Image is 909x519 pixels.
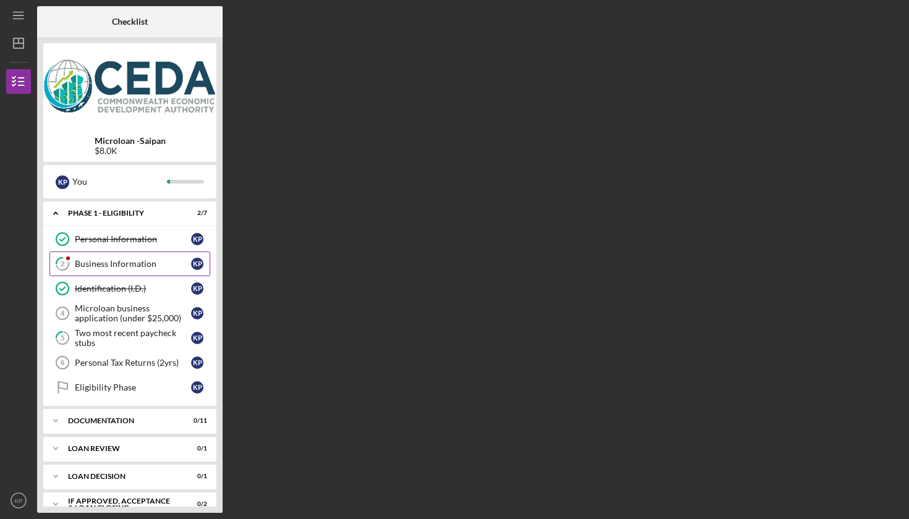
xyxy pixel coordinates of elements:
div: Loan Review [68,445,176,452]
div: Business Information [75,259,191,269]
div: 2 / 7 [185,209,207,217]
div: If approved, acceptance & loan closing [68,497,176,512]
div: K P [191,258,203,270]
tspan: 4 [61,310,65,317]
div: Documentation [68,417,176,424]
div: 0 / 2 [185,500,207,508]
div: Personal Tax Returns (2yrs) [75,358,191,368]
tspan: 5 [61,334,64,342]
div: 0 / 1 [185,473,207,480]
a: 6Personal Tax Returns (2yrs)KP [49,350,210,375]
div: You [72,171,167,192]
tspan: 2 [61,260,64,268]
div: K P [191,233,203,245]
div: Personal Information [75,234,191,244]
text: KP [15,497,23,504]
div: K P [191,381,203,394]
div: Microloan business application (under $25,000) [75,303,191,323]
div: $8.0K [95,146,166,156]
a: Eligibility PhaseKP [49,375,210,400]
div: K P [191,357,203,369]
a: 2Business InformationKP [49,251,210,276]
div: 0 / 1 [185,445,207,452]
a: Personal InformationKP [49,227,210,251]
div: K P [56,175,69,189]
img: Product logo [43,49,216,124]
a: 5Two most recent paycheck stubsKP [49,326,210,350]
div: K P [191,332,203,344]
tspan: 6 [61,359,64,366]
b: Microloan -Saipan [95,136,166,146]
b: Checklist [112,17,148,27]
div: K P [191,282,203,295]
div: Eligibility Phase [75,382,191,392]
div: 0 / 11 [185,417,207,424]
div: K P [191,307,203,319]
button: KP [6,488,31,513]
a: Identification (I.D.)KP [49,276,210,301]
div: Phase 1 - Eligibility [68,209,176,217]
div: Loan decision [68,473,176,480]
div: Identification (I.D.) [75,284,191,293]
div: Two most recent paycheck stubs [75,328,191,348]
a: 4Microloan business application (under $25,000)KP [49,301,210,326]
